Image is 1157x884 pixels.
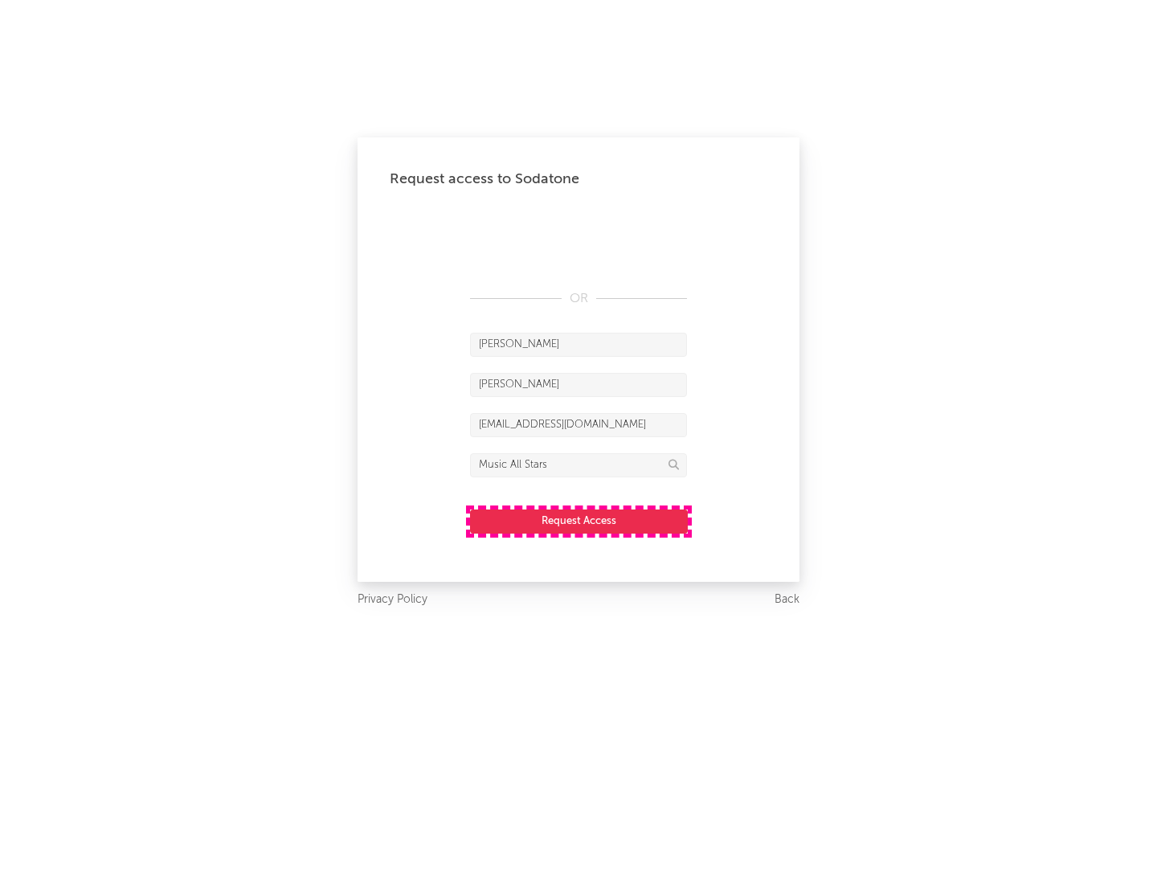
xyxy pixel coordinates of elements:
a: Privacy Policy [358,590,427,610]
input: Email [470,413,687,437]
input: Last Name [470,373,687,397]
div: OR [470,289,687,309]
div: Request access to Sodatone [390,170,767,189]
a: Back [775,590,799,610]
input: Division [470,453,687,477]
input: First Name [470,333,687,357]
button: Request Access [470,510,688,534]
